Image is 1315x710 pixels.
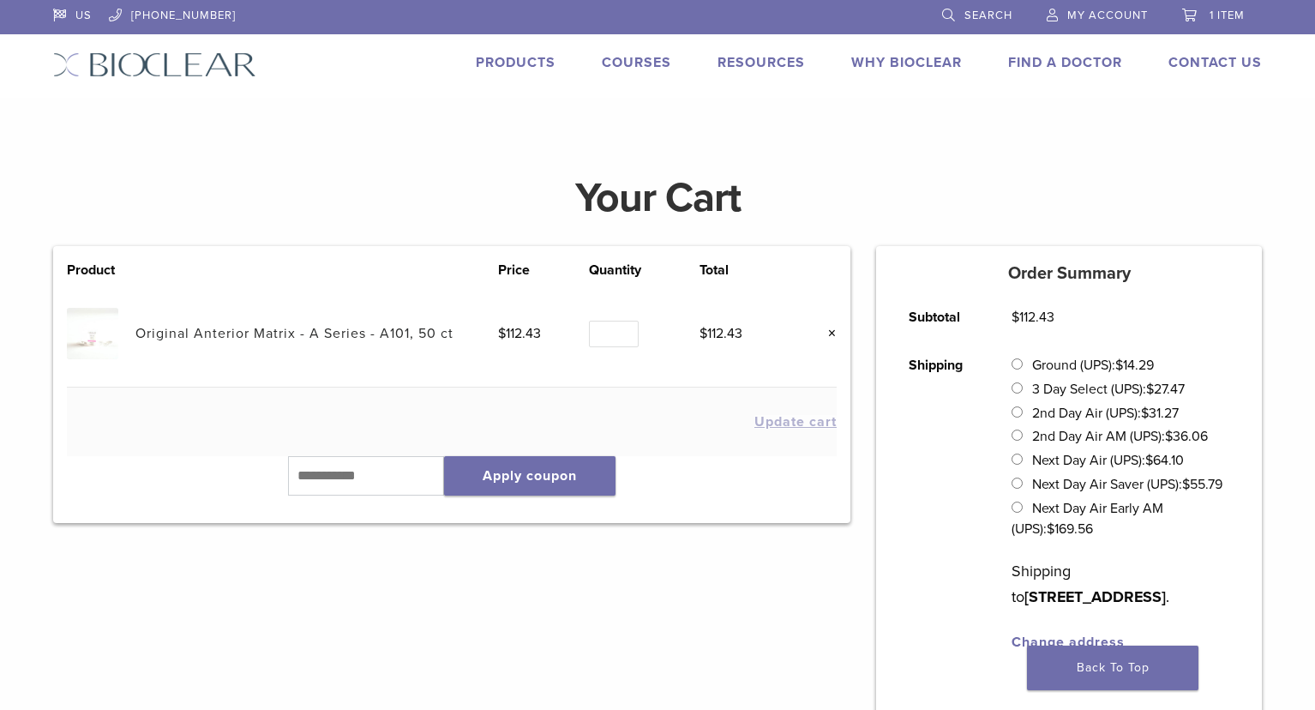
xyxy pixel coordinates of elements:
[889,293,992,341] th: Subtotal
[1165,428,1173,445] span: $
[1210,9,1245,22] span: 1 item
[1032,381,1185,398] label: 3 Day Select (UPS):
[700,325,742,342] bdi: 112.43
[135,325,453,342] a: Original Anterior Matrix - A Series - A101, 50 ct
[700,325,707,342] span: $
[1141,405,1179,422] bdi: 31.27
[1182,476,1222,493] bdi: 55.79
[754,415,837,429] button: Update cart
[498,325,541,342] bdi: 112.43
[498,325,506,342] span: $
[1008,54,1122,71] a: Find A Doctor
[1032,476,1222,493] label: Next Day Air Saver (UPS):
[1032,405,1179,422] label: 2nd Day Air (UPS):
[589,260,700,280] th: Quantity
[1032,357,1154,374] label: Ground (UPS):
[814,322,837,345] a: Remove this item
[1146,381,1185,398] bdi: 27.47
[1012,309,1019,326] span: $
[1032,428,1208,445] label: 2nd Day Air AM (UPS):
[1145,452,1184,469] bdi: 64.10
[1012,309,1054,326] bdi: 112.43
[876,263,1262,284] h5: Order Summary
[1146,381,1154,398] span: $
[1067,9,1148,22] span: My Account
[1115,357,1123,374] span: $
[1047,520,1054,538] span: $
[476,54,555,71] a: Products
[1141,405,1149,422] span: $
[889,341,992,666] th: Shipping
[1047,520,1093,538] bdi: 169.56
[1012,634,1125,651] a: Change address
[1027,646,1198,690] a: Back To Top
[444,456,615,496] button: Apply coupon
[1168,54,1262,71] a: Contact Us
[1145,452,1153,469] span: $
[1115,357,1154,374] bdi: 14.29
[53,52,256,77] img: Bioclear
[851,54,962,71] a: Why Bioclear
[1165,428,1208,445] bdi: 36.06
[1024,587,1166,606] strong: [STREET_ADDRESS]
[1012,500,1163,538] label: Next Day Air Early AM (UPS):
[1012,558,1230,610] p: Shipping to .
[718,54,805,71] a: Resources
[1032,452,1184,469] label: Next Day Air (UPS):
[67,260,135,280] th: Product
[1182,476,1190,493] span: $
[67,308,117,358] img: Original Anterior Matrix - A Series - A101, 50 ct
[40,177,1275,219] h1: Your Cart
[964,9,1012,22] span: Search
[498,260,589,280] th: Price
[602,54,671,71] a: Courses
[700,260,790,280] th: Total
